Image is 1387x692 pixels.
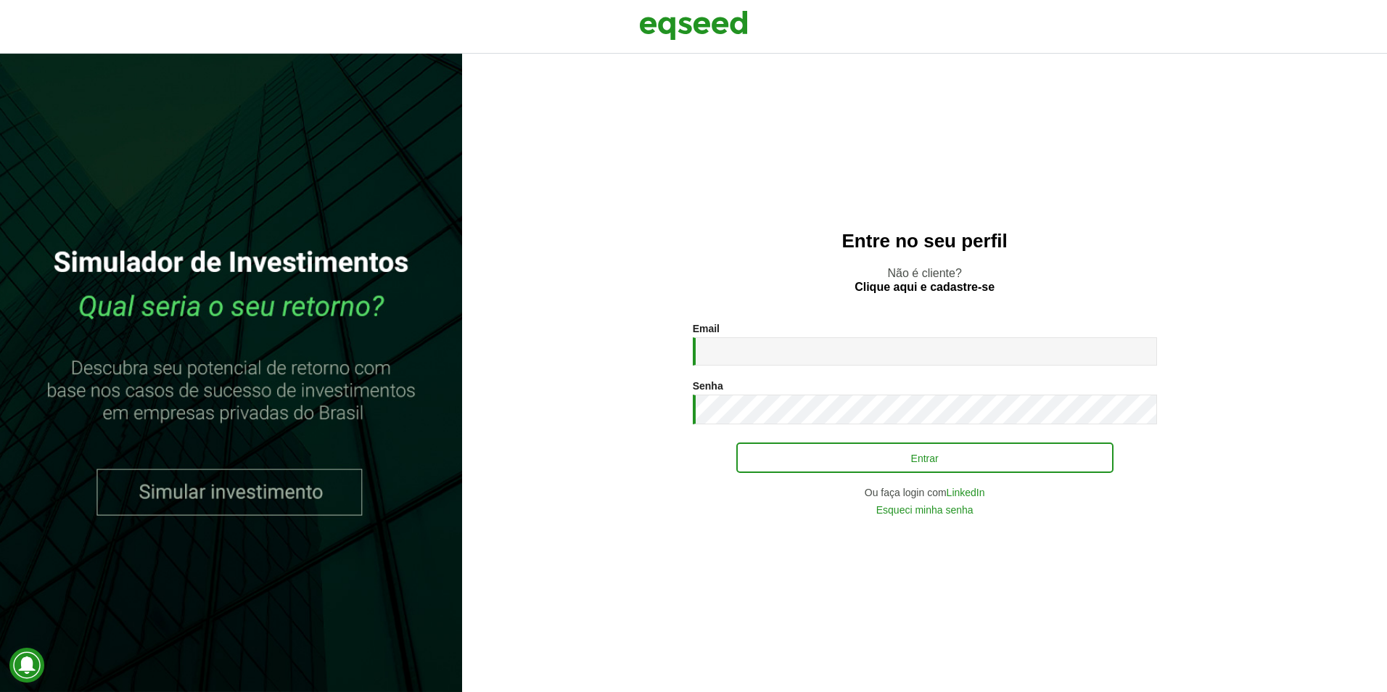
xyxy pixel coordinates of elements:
label: Senha [693,381,723,391]
a: LinkedIn [947,487,985,498]
label: Email [693,324,720,334]
img: EqSeed Logo [639,7,748,44]
h2: Entre no seu perfil [491,231,1358,252]
button: Entrar [736,442,1114,473]
a: Esqueci minha senha [876,505,974,515]
p: Não é cliente? [491,266,1358,294]
a: Clique aqui e cadastre-se [855,281,995,293]
div: Ou faça login com [693,487,1157,498]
